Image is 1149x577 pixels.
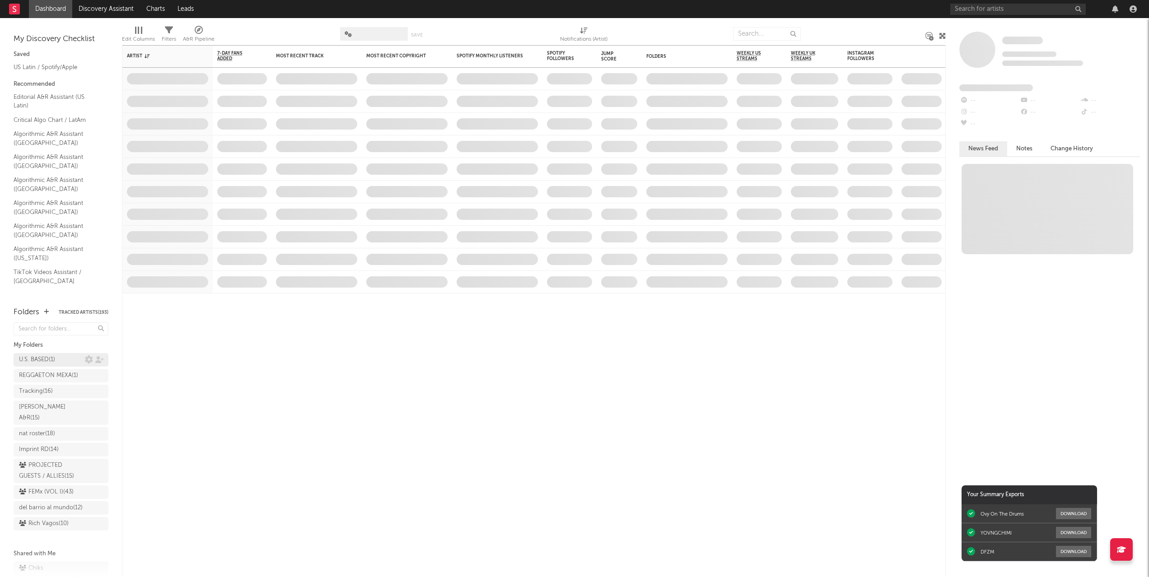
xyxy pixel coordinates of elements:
div: Saved [14,49,108,60]
div: REGGAETON MEXA ( 1 ) [19,370,78,381]
div: Most Recent Track [276,53,344,59]
div: Your Summary Exports [962,485,1097,504]
div: Jump Score [601,51,624,62]
div: -- [1019,107,1079,118]
div: -- [959,107,1019,118]
div: -- [959,95,1019,107]
button: Save [411,33,423,37]
div: U.S. BASED ( 1 ) [19,354,55,365]
div: Edit Columns [122,34,155,45]
div: Imprint RD ( 14 ) [19,444,59,455]
div: Edit Columns [122,23,155,49]
a: Imprint RD(14) [14,443,108,456]
a: TikTok Videos Assistant / [GEOGRAPHIC_DATA] [14,267,99,286]
span: Tracking Since: [DATE] [1002,51,1056,57]
div: Folders [14,307,39,318]
a: PROJECTED GUESTS / ALLIES(15) [14,459,108,483]
div: Most Recent Copyright [366,53,434,59]
div: A&R Pipeline [183,23,215,49]
span: Weekly US Streams [737,51,768,61]
div: Notifications (Artist) [560,23,607,49]
a: Some Artist [1002,36,1043,45]
button: Notes [1007,141,1042,156]
a: Algorithmic A&R Assistant ([GEOGRAPHIC_DATA]) [14,175,99,194]
div: A&R Pipeline [183,34,215,45]
div: Spotify Monthly Listeners [457,53,524,59]
input: Search... [733,27,801,41]
a: US Latin / Spotify/Apple [14,62,99,72]
button: Download [1056,508,1091,519]
button: News Feed [959,141,1007,156]
div: My Folders [14,340,108,351]
a: Algorithmic A&R Assistant ([GEOGRAPHIC_DATA]) [14,129,99,148]
div: [PERSON_NAME] A&R ( 15 ) [19,402,83,423]
a: del barrio al mundo(12) [14,501,108,515]
div: Filters [162,34,176,45]
span: Some Artist [1002,37,1043,44]
button: Change History [1042,141,1102,156]
a: Rich Vagos(10) [14,517,108,530]
a: FEMx (VOL I)(43) [14,485,108,499]
div: Recommended [14,79,108,90]
div: Notifications (Artist) [560,34,607,45]
a: Algorithmic A&R Assistant ([US_STATE]) [14,244,99,263]
div: Folders [646,54,714,59]
button: Tracked Artists(193) [59,310,108,315]
a: REGGAETON MEXA(1) [14,369,108,382]
div: Spotify Followers [547,51,579,61]
a: Critical Algo Chart / LatAm [14,115,99,125]
input: Search for artists [950,4,1086,15]
div: My Discovery Checklist [14,34,108,45]
span: 0 fans last week [1002,60,1083,66]
div: -- [1080,107,1140,118]
button: Download [1056,527,1091,538]
div: nat roster ( 18 ) [19,428,55,439]
span: Fans Added by Platform [959,84,1033,91]
div: FEMx (VOL I) ( 43 ) [19,487,74,498]
a: Algorithmic A&R Assistant ([GEOGRAPHIC_DATA]) [14,221,99,240]
div: YOVNGCHIMI [981,530,1012,536]
a: Tracking(16) [14,385,108,398]
a: Algorithmic A&R Assistant ([GEOGRAPHIC_DATA]) [14,152,99,171]
a: U.S. BASED(1) [14,353,108,367]
div: Tracking ( 16 ) [19,386,53,397]
div: Filters [162,23,176,49]
a: Editorial A&R Assistant (US Latin) [14,92,99,111]
span: 7-Day Fans Added [217,51,253,61]
div: -- [1019,95,1079,107]
div: Artist [127,53,195,59]
button: Download [1056,546,1091,557]
a: Algorithmic A&R Assistant ([GEOGRAPHIC_DATA]) [14,198,99,217]
div: Ovy On The Drums [981,511,1024,517]
a: TikTok Sounds Assistant / [GEOGRAPHIC_DATA] [14,290,99,309]
a: [PERSON_NAME] A&R(15) [14,400,108,425]
input: Search for folders... [14,322,108,335]
div: PROJECTED GUESTS / ALLIES ( 15 ) [19,460,83,482]
div: -- [959,118,1019,130]
div: -- [1080,95,1140,107]
div: Shared with Me [14,549,108,559]
a: nat roster(18) [14,427,108,441]
span: Weekly UK Streams [791,51,825,61]
div: Instagram Followers [847,51,879,61]
div: Rich Vagos ( 10 ) [19,518,69,529]
div: del barrio al mundo ( 12 ) [19,503,83,513]
div: DFZM [981,549,994,555]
